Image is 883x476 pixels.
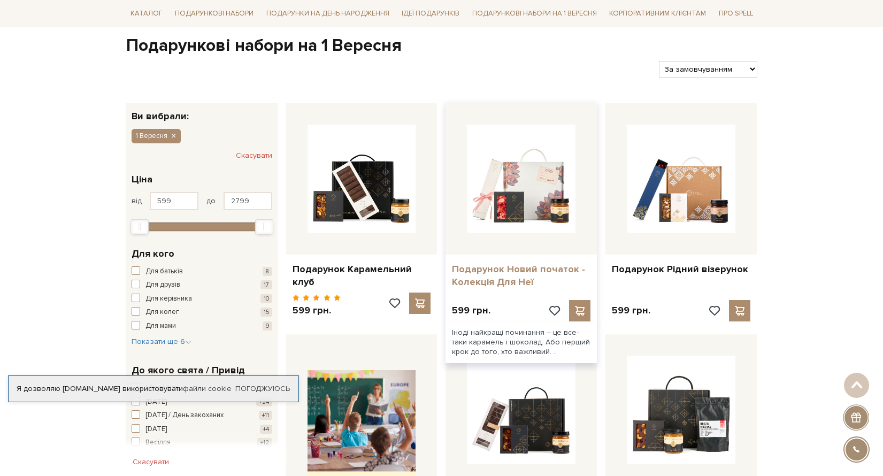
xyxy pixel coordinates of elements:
[605,4,710,22] a: Корпоративним клієнтам
[132,172,152,187] span: Ціна
[130,219,149,234] div: Min
[171,5,258,22] a: Подарункові набори
[132,410,272,421] button: [DATE] / День закоханих +11
[132,337,191,346] span: Показати ще 6
[132,247,174,261] span: Для кого
[397,5,464,22] a: Ідеї подарунків
[132,321,272,332] button: Для мами 9
[132,336,191,347] button: Показати ще 6
[260,294,272,303] span: 10
[132,129,181,143] button: 1 Вересня
[145,294,192,304] span: Для керівника
[132,266,272,277] button: Для батьків 8
[136,131,167,141] span: 1 Вересня
[263,267,272,276] span: 8
[132,363,245,378] span: До якого свята / Привід
[260,280,272,289] span: 17
[126,5,167,22] a: Каталог
[293,263,431,288] a: Подарунок Карамельний клуб
[145,424,167,435] span: [DATE]
[132,307,272,318] button: Для колег 15
[132,424,272,435] button: [DATE] +4
[145,410,224,421] span: [DATE] / День закоханих
[126,35,757,57] h1: Подарункові набори на 1 Вересня
[263,321,272,331] span: 9
[260,308,272,317] span: 15
[145,280,180,290] span: Для друзів
[293,304,341,317] p: 599 грн.
[132,280,272,290] button: Для друзів 17
[126,454,175,471] button: Скасувати
[132,196,142,206] span: від
[452,263,590,288] a: Подарунок Новий початок - Колекція Для Неї
[145,321,176,332] span: Для мами
[224,192,272,210] input: Ціна
[236,147,272,164] button: Скасувати
[132,294,272,304] button: Для керівника 10
[446,321,597,364] div: Іноді найкращі починання – це все-таки карамель і шоколад. Або перший крок до того, хто важливий. ..
[452,304,490,317] p: 599 грн.
[206,196,216,206] span: до
[257,438,272,447] span: +12
[715,5,757,22] a: Про Spell
[126,103,278,121] div: Ви вибрали:
[132,437,272,448] button: Весілля +12
[235,384,290,394] a: Погоджуюсь
[183,384,232,393] a: файли cookie
[612,263,750,275] a: Подарунок Рідний візерунок
[145,307,179,318] span: Для колег
[468,4,601,22] a: Подарункові набори на 1 Вересня
[260,425,272,434] span: +4
[9,384,298,394] div: Я дозволяю [DOMAIN_NAME] використовувати
[145,437,171,448] span: Весілля
[256,397,272,406] span: +24
[612,304,650,317] p: 599 грн.
[150,192,198,210] input: Ціна
[255,219,273,234] div: Max
[262,5,394,22] a: Подарунки на День народження
[259,411,272,420] span: +11
[145,266,183,277] span: Для батьків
